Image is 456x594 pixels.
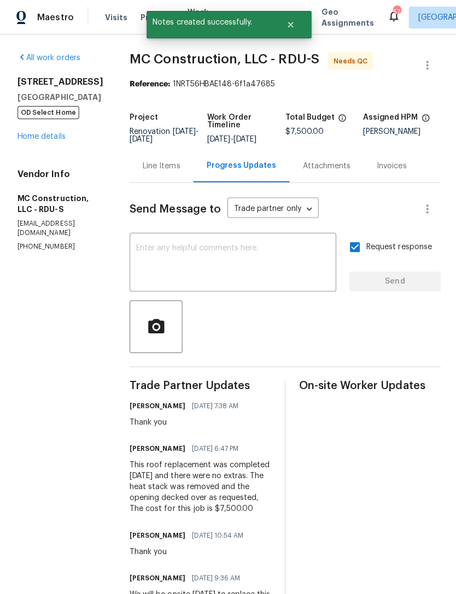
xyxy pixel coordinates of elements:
div: Attachments [301,160,349,171]
a: All work orders [17,54,80,61]
span: [DATE] [129,135,152,143]
button: Close [271,14,307,36]
h4: Vendor Info [17,168,103,179]
h5: Assigned HPM [361,113,416,121]
div: Line Items [142,160,179,171]
h2: [STREET_ADDRESS] [17,76,103,87]
div: Invoices [375,160,405,171]
h6: [PERSON_NAME] [129,570,184,581]
span: Notes created successfully. [146,11,271,34]
a: Home details [17,132,65,140]
span: Trade Partner Updates [129,379,270,390]
div: Thank you [129,544,249,555]
div: [PERSON_NAME] [361,127,439,135]
span: OD Select Home [17,105,79,119]
span: [DATE] [232,135,255,143]
span: Maestro [37,12,73,23]
div: Trade partner only [226,199,317,217]
span: [DATE] 9:36 AM [191,570,239,581]
span: On-site Worker Updates [297,379,439,390]
div: 1NRT56HBAE148-6f1a47685 [129,78,439,89]
span: Visits [104,12,127,23]
h6: [PERSON_NAME] [129,398,184,409]
span: Work Orders [187,7,215,28]
h6: [PERSON_NAME] [129,527,184,538]
span: [DATE] [207,135,230,143]
span: Request response [365,240,430,252]
span: MC Construction, LLC - RDU-S [129,52,318,65]
p: [EMAIL_ADDRESS][DOMAIN_NAME] [17,218,103,237]
b: Reference: [129,80,169,87]
p: [PHONE_NUMBER] [17,241,103,250]
span: Renovation [129,127,197,143]
span: - [207,135,255,143]
span: [DATE] 10:54 AM [191,527,242,538]
span: - [129,127,197,143]
span: [DATE] 7:38 AM [191,398,237,409]
span: [DATE] [172,127,195,135]
span: Projects [140,12,174,23]
span: [DATE] 6:47 PM [191,441,237,452]
h5: Project [129,113,157,121]
span: Send Message to [129,203,220,214]
h6: [PERSON_NAME] [129,441,184,452]
div: This roof replacement was completed [DATE] and there were no extras. The heat stack was removed a... [129,457,270,512]
h5: Work Order Timeline [207,113,284,128]
h5: [GEOGRAPHIC_DATA] [17,91,103,102]
span: Needs QC [332,55,370,66]
span: Geo Assignments [320,7,372,28]
div: Progress Updates [206,160,275,170]
h5: MC Construction, LLC - RDU-S [17,192,103,214]
div: Thank you [129,415,244,426]
span: The total cost of line items that have been proposed by Opendoor. This sum includes line items th... [336,113,345,127]
span: $7,500.00 [284,127,322,135]
h5: Total Budget [284,113,333,121]
div: 57 [391,7,399,17]
span: The hpm assigned to this work order. [419,113,428,127]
